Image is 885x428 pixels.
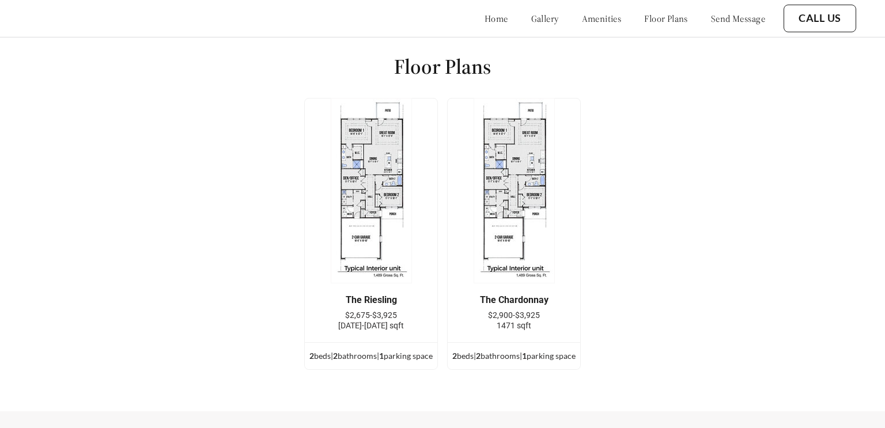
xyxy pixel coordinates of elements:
span: 2 [309,351,314,361]
div: The Riesling [322,295,420,305]
span: 2 [452,351,457,361]
div: bed s | bathroom s | parking space [448,350,580,362]
span: 1471 sqft [497,321,531,330]
a: floor plans [644,13,688,24]
img: example [331,98,412,283]
a: home [485,13,508,24]
a: amenities [582,13,622,24]
div: The Chardonnay [465,295,563,305]
span: 2 [476,351,481,361]
span: [DATE]-[DATE] sqft [338,321,404,330]
a: Call Us [799,12,841,25]
a: send message [711,13,765,24]
span: $2,675-$3,925 [345,310,397,320]
span: 1 [379,351,384,361]
span: 1 [522,351,527,361]
a: gallery [531,13,559,24]
span: 2 [333,351,338,361]
button: Call Us [784,5,856,32]
span: $2,900-$3,925 [488,310,540,320]
div: bed s | bathroom s | parking space [305,350,437,362]
img: example [474,98,555,283]
h1: Floor Plans [394,54,491,79]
